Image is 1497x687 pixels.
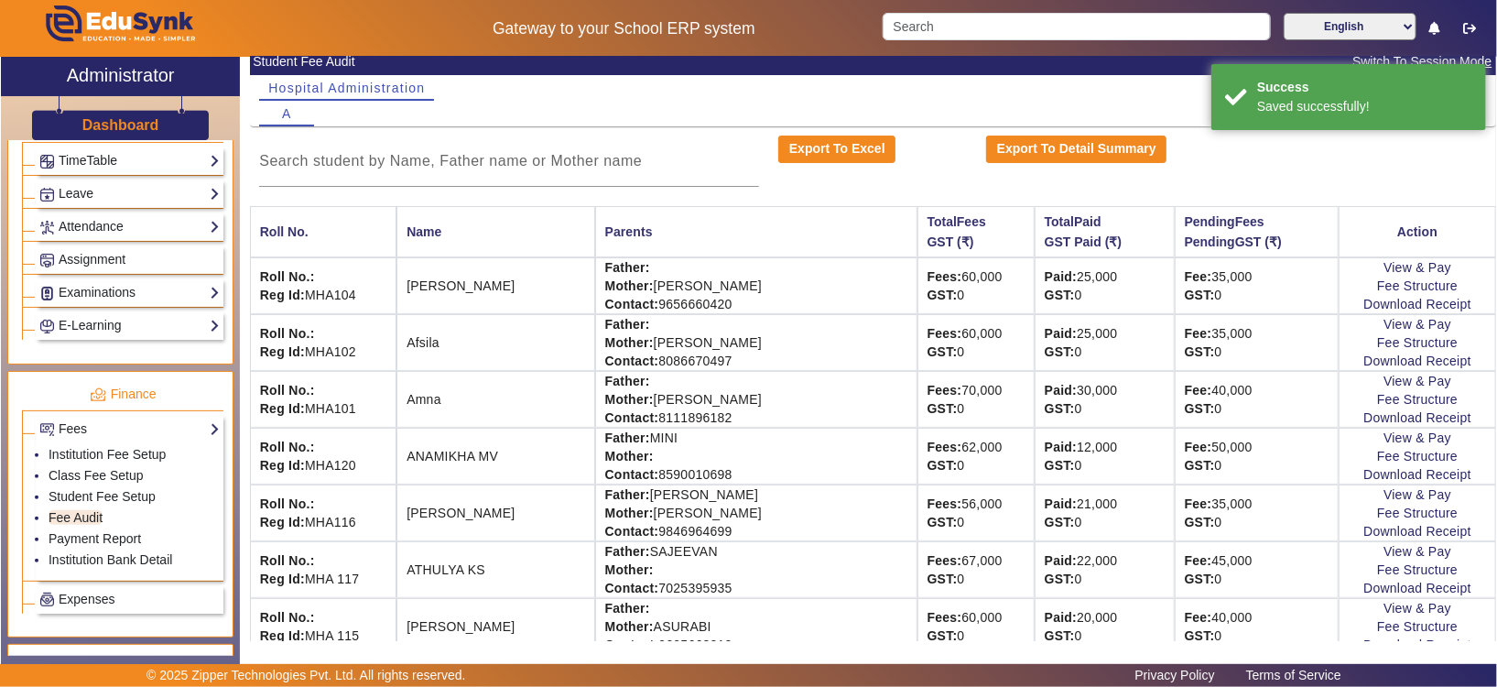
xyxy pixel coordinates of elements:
strong: Fee: [1185,383,1212,398]
strong: Reg Id: [260,401,305,416]
div: 40,000 0 [1185,381,1329,418]
img: Payroll.png [40,593,54,606]
a: Assignment [39,249,220,270]
strong: Mother: [605,506,654,520]
div: 56,000 0 [927,495,1025,531]
strong: Mother: [605,392,654,407]
a: Fee Structure [1377,506,1458,520]
h5: Gateway to your School ERP system [385,19,863,38]
a: Fee Structure [1377,392,1458,407]
strong: GST: [1045,288,1075,302]
h3: Dashboard [82,116,159,134]
td: MHA102 [250,314,396,371]
strong: Mother: [605,449,654,463]
a: View & Pay [1383,317,1451,332]
div: TotalFeesGST (₹) [927,212,1025,252]
strong: Father: [605,260,650,275]
td: MHA116 [250,485,396,541]
a: View & Pay [1383,487,1451,502]
td: [PERSON_NAME] 8086670497 [595,314,917,371]
span: Expenses [59,592,114,606]
a: View & Pay [1383,431,1451,445]
strong: Reg Id: [260,515,305,529]
strong: Contact: [605,638,659,652]
strong: Fees: [927,440,962,454]
strong: GST: [1185,515,1215,529]
strong: GST: [927,288,958,302]
p: Finance [22,385,223,404]
strong: Paid: [1045,553,1077,568]
div: 30,000 0 [1045,381,1165,418]
strong: Paid: [1045,383,1077,398]
strong: GST: [1045,572,1075,586]
div: PendingFees PendingGST (₹) [1185,212,1282,252]
td: [PERSON_NAME] [396,485,594,541]
strong: Father: [605,601,650,616]
strong: GST: [1045,515,1075,529]
div: 50,000 0 [1185,438,1329,474]
a: Download Receipt [1363,467,1471,482]
strong: GST: [927,572,958,586]
a: View & Pay [1383,544,1451,559]
a: Fee Structure [1377,335,1458,350]
a: Download Receipt [1363,524,1471,539]
strong: Fees: [927,496,962,511]
strong: Fee: [1185,496,1212,511]
strong: Contact: [605,297,659,311]
strong: GST: [927,458,958,473]
td: ANAMIKHA MV [396,428,594,485]
strong: Fees: [927,383,962,398]
div: Name [407,222,441,242]
strong: GST: [1185,344,1215,359]
strong: Roll No.: [260,440,315,454]
a: Download Receipt [1363,638,1471,652]
strong: GST: [927,401,958,416]
a: Institution Fee Setup [49,447,166,462]
a: Download Receipt [1363,581,1471,595]
td: [PERSON_NAME] [396,598,594,655]
td: [PERSON_NAME] [PERSON_NAME] 9846964699 [595,485,917,541]
strong: Contact: [605,581,659,595]
td: MHA120 [250,428,396,485]
strong: Paid: [1045,269,1077,284]
strong: Contact: [605,410,659,425]
a: Download Receipt [1363,297,1471,311]
span: Assignment [59,252,125,267]
strong: Reg Id: [260,288,305,302]
div: PendingFeesPendingGST (₹) [1185,212,1329,252]
strong: Contact: [605,524,659,539]
td: MHA 117 [250,541,396,598]
p: © 2025 Zipper Technologies Pvt. Ltd. All rights reserved. [146,666,466,685]
strong: Roll No.: [260,383,315,398]
a: Dashboard [81,115,160,135]
div: 35,000 0 [1185,267,1329,304]
div: 20,000 0 [1045,608,1165,645]
strong: GST: [927,628,958,643]
strong: Fees: [927,326,962,341]
div: Saved successfully! [1257,97,1472,116]
input: Search student by Name, Father name or Mother name [259,150,759,172]
div: 45,000 0 [1185,551,1329,588]
strong: Paid: [1045,440,1077,454]
td: [PERSON_NAME] 8111896182 [595,371,917,428]
td: ATHULYA KS [396,541,594,598]
strong: Reg Id: [260,458,305,473]
a: Payment Report [49,531,141,546]
td: MHA 115 [250,598,396,655]
strong: Mother: [605,278,654,293]
strong: Father: [605,317,650,332]
div: Roll No. [260,222,386,242]
strong: Father: [605,487,650,502]
a: Student Fee Setup [49,489,156,504]
a: Privacy Policy [1126,663,1224,687]
a: Fee Structure [1377,449,1458,463]
strong: GST: [927,515,958,529]
td: Amna [396,371,594,428]
strong: Contact: [605,354,659,368]
strong: Fee: [1185,610,1212,625]
td: MINI 8590010698 [595,428,917,485]
div: 22,000 0 [1045,551,1165,588]
div: 21,000 0 [1045,495,1165,531]
strong: Fees: [927,610,962,625]
td: Afsila [396,314,594,371]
